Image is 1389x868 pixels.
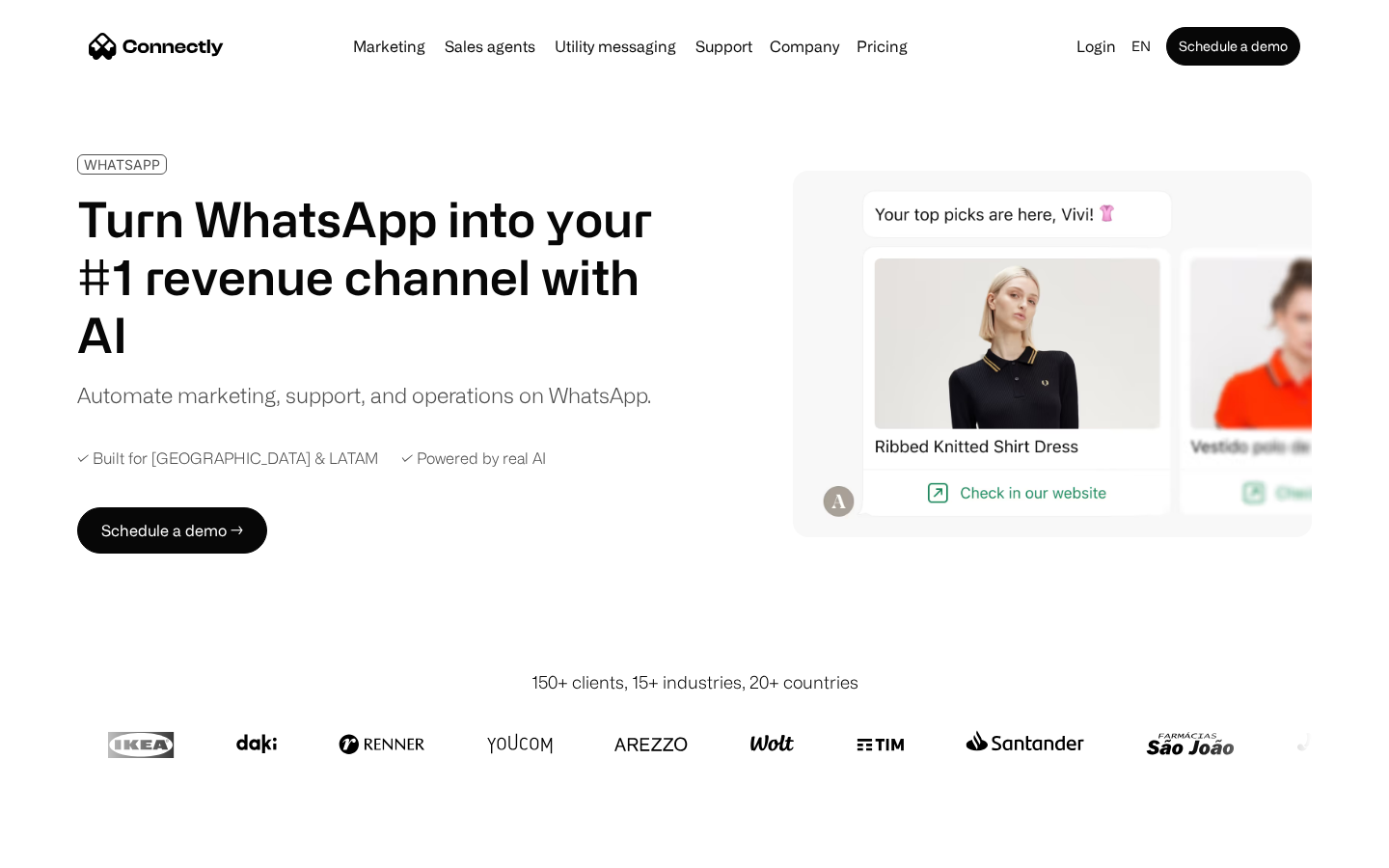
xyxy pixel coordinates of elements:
[345,39,433,54] a: Marketing
[401,449,546,468] div: ✓ Powered by real AI
[39,834,116,861] ul: Language list
[1166,27,1300,66] a: Schedule a demo
[849,39,915,54] a: Pricing
[1069,33,1124,60] a: Login
[688,39,760,54] a: Support
[77,190,675,364] h1: Turn WhatsApp into your #1 revenue channel with AI
[84,157,160,172] div: WHATSAPP
[770,33,839,60] div: Company
[77,449,378,468] div: ✓ Built for [GEOGRAPHIC_DATA] & LATAM
[531,669,858,695] div: 150+ clients, 15+ industries, 20+ countries
[19,832,116,861] aside: Language selected: English
[77,507,267,554] a: Schedule a demo →
[1131,33,1151,60] div: en
[547,39,684,54] a: Utility messaging
[77,379,651,411] div: Automate marketing, support, and operations on WhatsApp.
[437,39,543,54] a: Sales agents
